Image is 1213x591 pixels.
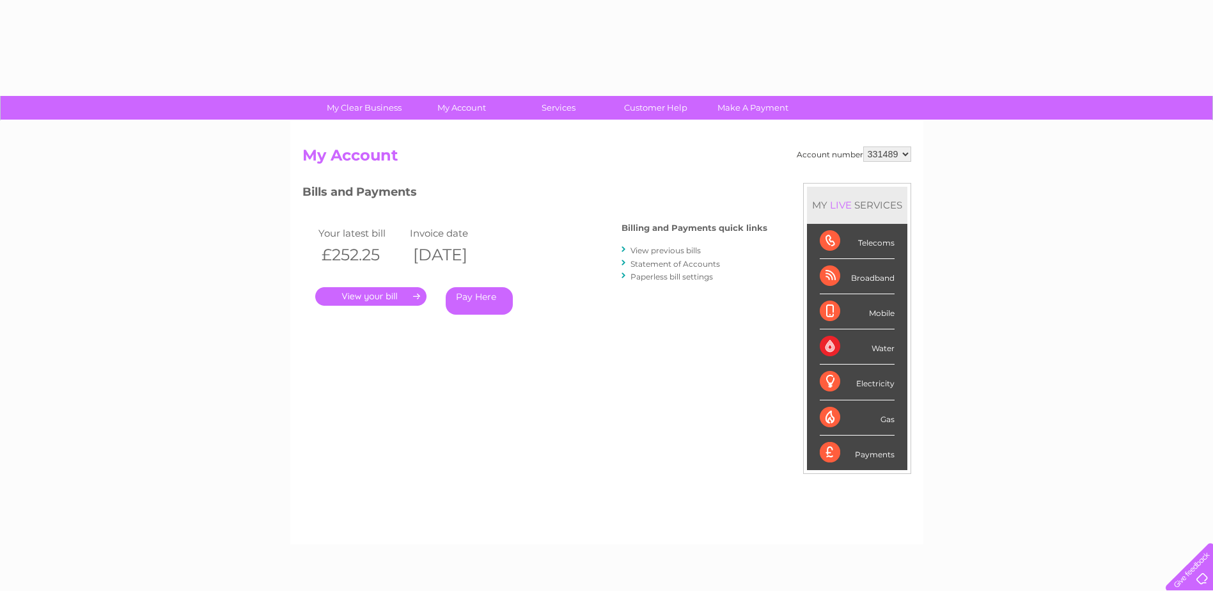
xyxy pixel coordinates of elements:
[820,329,895,365] div: Water
[315,287,427,306] a: .
[409,96,514,120] a: My Account
[407,242,499,268] th: [DATE]
[630,259,720,269] a: Statement of Accounts
[820,259,895,294] div: Broadband
[820,294,895,329] div: Mobile
[820,365,895,400] div: Electricity
[302,183,767,205] h3: Bills and Payments
[407,225,499,242] td: Invoice date
[603,96,708,120] a: Customer Help
[622,223,767,233] h4: Billing and Payments quick links
[700,96,806,120] a: Make A Payment
[630,246,701,255] a: View previous bills
[807,187,907,223] div: MY SERVICES
[630,272,713,281] a: Paperless bill settings
[827,199,854,211] div: LIVE
[302,146,911,171] h2: My Account
[820,400,895,436] div: Gas
[311,96,417,120] a: My Clear Business
[315,225,407,242] td: Your latest bill
[820,224,895,259] div: Telecoms
[797,146,911,162] div: Account number
[820,436,895,470] div: Payments
[446,287,513,315] a: Pay Here
[315,242,407,268] th: £252.25
[506,96,611,120] a: Services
